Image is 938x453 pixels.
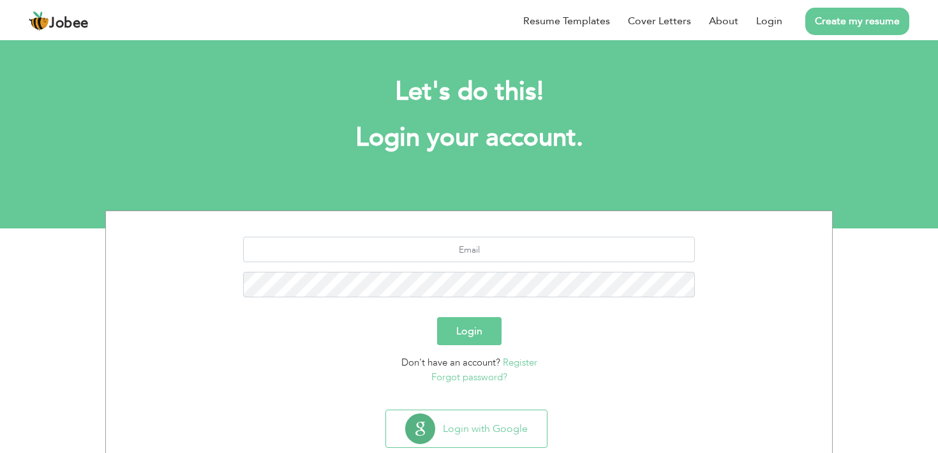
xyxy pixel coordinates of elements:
[756,13,782,29] a: Login
[431,371,507,383] a: Forgot password?
[523,13,610,29] a: Resume Templates
[437,317,502,345] button: Login
[124,121,814,154] h1: Login your account.
[503,356,537,369] a: Register
[49,17,89,31] span: Jobee
[709,13,738,29] a: About
[628,13,691,29] a: Cover Letters
[29,11,49,31] img: jobee.io
[29,11,89,31] a: Jobee
[805,8,909,35] a: Create my resume
[243,237,696,262] input: Email
[124,75,814,108] h2: Let's do this!
[401,356,500,369] span: Don't have an account?
[386,410,547,447] button: Login with Google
